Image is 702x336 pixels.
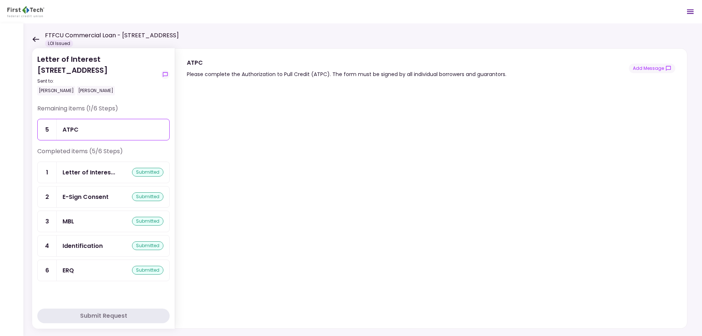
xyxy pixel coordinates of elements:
[132,266,163,275] div: submitted
[63,241,103,250] div: Identification
[38,211,57,232] div: 3
[37,86,75,95] div: [PERSON_NAME]
[38,162,57,183] div: 1
[629,64,675,73] button: show-messages
[77,86,115,95] div: [PERSON_NAME]
[38,119,57,140] div: 5
[37,309,170,323] button: Submit Request
[38,260,57,281] div: 6
[187,90,674,325] iframe: jotform-iframe
[132,217,163,226] div: submitted
[132,192,163,201] div: submitted
[80,312,127,320] div: Submit Request
[187,58,506,67] div: ATPC
[45,31,179,40] h1: FTFCU Commercial Loan - [STREET_ADDRESS]
[7,6,44,17] img: Partner icon
[63,192,109,201] div: E-Sign Consent
[63,168,115,177] div: Letter of Interest
[37,119,170,140] a: 5ATPC
[161,70,170,79] button: show-messages
[37,211,170,232] a: 3MBLsubmitted
[37,147,170,162] div: Completed items (5/6 Steps)
[175,48,687,329] div: ATPCPlease complete the Authorization to Pull Credit (ATPC). The form must be signed by all indiv...
[45,40,73,47] div: LOI Issued
[37,235,170,257] a: 4Identificationsubmitted
[37,54,158,95] div: Letter of Interest [STREET_ADDRESS]
[37,186,170,208] a: 2E-Sign Consentsubmitted
[682,3,699,20] button: Open menu
[63,217,74,226] div: MBL
[37,104,170,119] div: Remaining items (1/6 Steps)
[38,235,57,256] div: 4
[37,78,158,84] div: Sent to:
[38,186,57,207] div: 2
[63,266,74,275] div: ERQ
[187,70,506,79] div: Please complete the Authorization to Pull Credit (ATPC). The form must be signed by all individua...
[37,162,170,183] a: 1Letter of Interestsubmitted
[63,125,79,134] div: ATPC
[37,260,170,281] a: 6ERQsubmitted
[132,241,163,250] div: submitted
[132,168,163,177] div: submitted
